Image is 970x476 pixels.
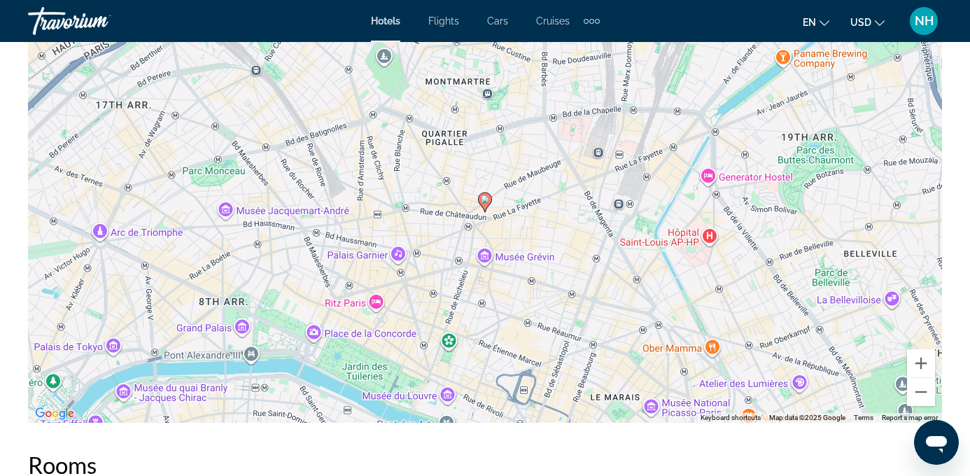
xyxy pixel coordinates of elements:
a: Flights [428,15,459,27]
span: en [803,17,816,28]
button: Zoom in [907,349,935,377]
iframe: Button to launch messaging window [914,420,959,465]
span: USD [850,17,871,28]
a: Hotels [371,15,400,27]
img: Google [31,405,78,423]
a: Travorium [28,3,168,39]
a: Cruises [536,15,570,27]
button: User Menu [906,6,942,36]
a: Terms (opens in new tab) [854,414,873,421]
a: Open this area in Google Maps (opens a new window) [31,405,78,423]
span: NH [915,14,934,28]
button: Zoom out [907,378,935,406]
span: Map data ©2025 Google [769,414,845,421]
button: Change currency [850,12,885,32]
a: Cars [487,15,508,27]
button: Extra navigation items [584,10,600,32]
button: Change language [803,12,829,32]
a: Report a map error [882,414,938,421]
button: Keyboard shortcuts [701,413,761,423]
